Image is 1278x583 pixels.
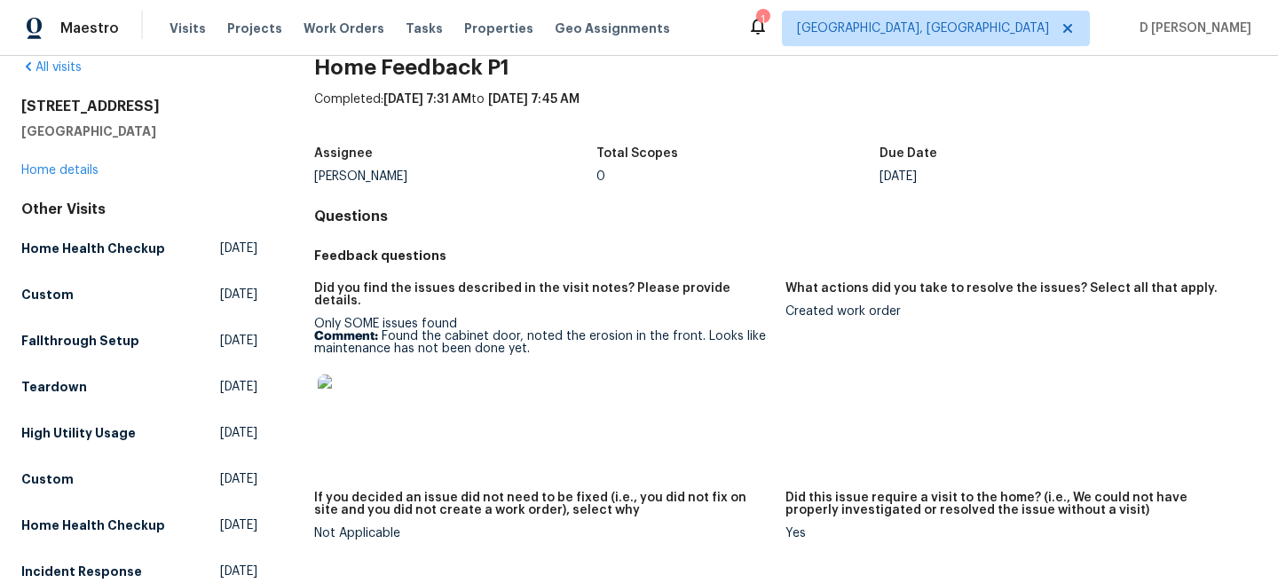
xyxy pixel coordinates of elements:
[21,279,257,311] a: Custom[DATE]
[880,170,1163,183] div: [DATE]
[220,563,257,580] span: [DATE]
[1132,20,1251,37] span: D [PERSON_NAME]
[21,424,136,442] h5: High Utility Usage
[383,93,471,106] span: [DATE] 7:31 AM
[220,286,257,303] span: [DATE]
[314,147,373,160] h5: Assignee
[21,509,257,541] a: Home Health Checkup[DATE]
[314,318,771,442] div: Only SOME issues found
[21,417,257,449] a: High Utility Usage[DATE]
[21,61,82,74] a: All visits
[21,463,257,495] a: Custom[DATE]
[21,98,257,115] h2: [STREET_ADDRESS]
[596,147,678,160] h5: Total Scopes
[21,164,99,177] a: Home details
[227,20,282,37] span: Projects
[314,247,1257,264] h5: Feedback questions
[21,332,139,350] h5: Fallthrough Setup
[314,330,378,343] b: Comment:
[220,424,257,442] span: [DATE]
[21,378,87,396] h5: Teardown
[21,201,257,218] div: Other Visits
[220,378,257,396] span: [DATE]
[170,20,206,37] span: Visits
[314,527,771,540] div: Not Applicable
[21,325,257,357] a: Fallthrough Setup[DATE]
[314,59,1257,76] h2: Home Feedback P1
[21,516,165,534] h5: Home Health Checkup
[314,282,771,307] h5: Did you find the issues described in the visit notes? Please provide details.
[406,22,443,35] span: Tasks
[220,240,257,257] span: [DATE]
[785,305,1242,318] div: Created work order
[880,147,937,160] h5: Due Date
[21,371,257,403] a: Teardown[DATE]
[797,20,1049,37] span: [GEOGRAPHIC_DATA], [GEOGRAPHIC_DATA]
[785,527,1242,540] div: Yes
[488,93,580,106] span: [DATE] 7:45 AM
[21,122,257,140] h5: [GEOGRAPHIC_DATA]
[314,208,1257,225] h4: Questions
[785,282,1218,295] h5: What actions did you take to resolve the issues? Select all that apply.
[314,91,1257,137] div: Completed: to
[60,20,119,37] span: Maestro
[785,492,1242,516] h5: Did this issue require a visit to the home? (i.e., We could not have properly investigated or res...
[596,170,880,183] div: 0
[220,470,257,488] span: [DATE]
[314,492,771,516] h5: If you decided an issue did not need to be fixed (i.e., you did not fix on site and you did not c...
[314,170,597,183] div: [PERSON_NAME]
[220,516,257,534] span: [DATE]
[304,20,384,37] span: Work Orders
[21,563,142,580] h5: Incident Response
[314,330,771,355] p: Found the cabinet door, noted the erosion in the front. Looks like maintenance has not been done ...
[555,20,670,37] span: Geo Assignments
[756,11,769,28] div: 1
[220,332,257,350] span: [DATE]
[21,470,74,488] h5: Custom
[21,286,74,303] h5: Custom
[21,232,257,264] a: Home Health Checkup[DATE]
[21,240,165,257] h5: Home Health Checkup
[464,20,533,37] span: Properties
